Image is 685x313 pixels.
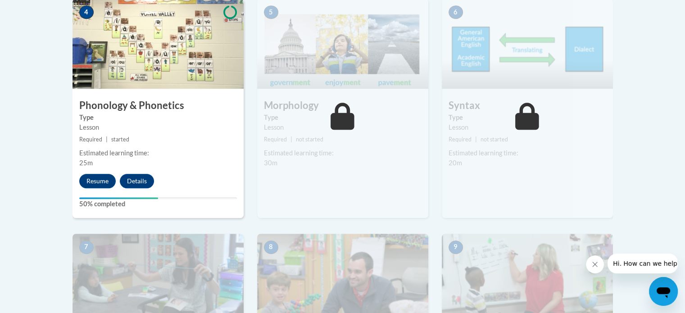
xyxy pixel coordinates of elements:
div: Estimated learning time: [79,148,237,158]
span: 5 [264,5,278,19]
span: Required [449,136,472,143]
label: Type [79,113,237,122]
h3: Phonology & Phonetics [73,99,244,113]
iframe: Close message [586,255,604,273]
div: Lesson [79,122,237,132]
span: 20m [449,159,462,167]
span: Required [79,136,102,143]
div: Your progress [79,197,158,199]
span: 8 [264,240,278,254]
div: Estimated learning time: [449,148,606,158]
h3: Morphology [257,99,428,113]
span: not started [481,136,508,143]
span: Hi. How can we help? [5,6,73,14]
iframe: Button to launch messaging window [649,277,678,306]
span: | [290,136,292,143]
div: Estimated learning time: [264,148,422,158]
span: | [475,136,477,143]
span: 4 [79,5,94,19]
span: 30m [264,159,277,167]
button: Resume [79,174,116,188]
span: Required [264,136,287,143]
span: 25m [79,159,93,167]
label: 50% completed [79,199,237,209]
h3: Syntax [442,99,613,113]
iframe: Message from company [608,254,678,273]
div: Lesson [264,122,422,132]
button: Details [120,174,154,188]
span: not started [296,136,323,143]
label: Type [264,113,422,122]
span: 6 [449,5,463,19]
span: started [111,136,129,143]
span: 7 [79,240,94,254]
span: 9 [449,240,463,254]
div: Lesson [449,122,606,132]
label: Type [449,113,606,122]
span: | [106,136,108,143]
